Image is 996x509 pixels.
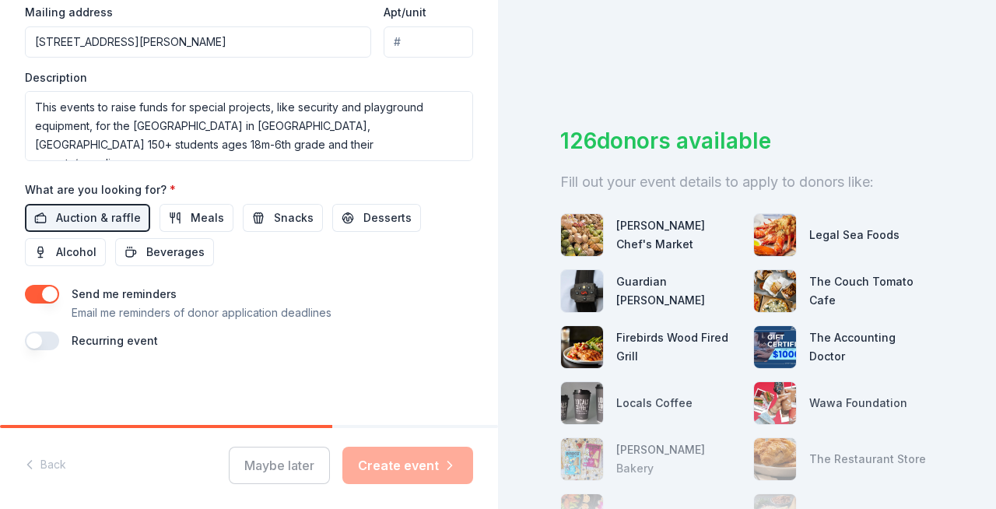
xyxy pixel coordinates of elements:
span: Alcohol [56,243,96,262]
img: photo for Brown's Chef's Market [561,214,603,256]
div: 126 donors available [560,125,934,157]
span: Desserts [363,209,412,227]
label: Apt/unit [384,5,426,20]
button: Meals [160,204,233,232]
img: photo for Legal Sea Foods [754,214,796,256]
label: What are you looking for? [25,182,176,198]
img: photo for Firebirds Wood Fired Grill [561,326,603,368]
span: Beverages [146,243,205,262]
span: Auction & raffle [56,209,141,227]
input: Enter a US address [25,26,371,58]
button: Beverages [115,238,214,266]
div: Guardian [PERSON_NAME] [616,272,741,310]
div: The Couch Tomato Cafe [809,272,934,310]
span: Meals [191,209,224,227]
p: Email me reminders of donor application deadlines [72,304,331,322]
label: Send me reminders [72,287,177,300]
label: Description [25,70,87,86]
button: Snacks [243,204,323,232]
button: Alcohol [25,238,106,266]
label: Mailing address [25,5,113,20]
img: photo for Guardian Angel Device [561,270,603,312]
div: Legal Sea Foods [809,226,900,244]
textarea: This events to raise funds for special projects, like security and playground equipment, for the ... [25,91,473,161]
span: Snacks [274,209,314,227]
button: Auction & raffle [25,204,150,232]
input: # [384,26,473,58]
label: Recurring event [72,334,158,347]
img: photo for The Accounting Doctor [754,326,796,368]
img: photo for The Couch Tomato Cafe [754,270,796,312]
div: Fill out your event details to apply to donors like: [560,170,934,195]
div: Firebirds Wood Fired Grill [616,328,741,366]
div: The Accounting Doctor [809,328,934,366]
div: [PERSON_NAME] Chef's Market [616,216,741,254]
button: Desserts [332,204,421,232]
